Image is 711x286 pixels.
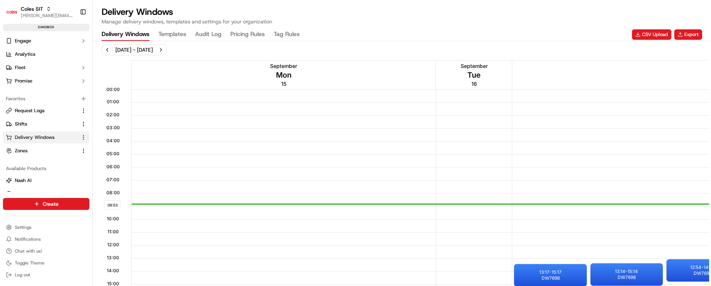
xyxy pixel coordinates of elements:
a: Product Catalog [6,191,86,197]
span: Zones [15,147,27,154]
span: Delivery Windows [15,134,55,141]
button: Settings [3,222,89,233]
button: Toggle Theme [3,258,89,268]
span: 15 [281,80,286,88]
button: Previous week [102,45,112,55]
div: 📗 [7,108,13,114]
button: Pricing Rules [230,28,265,41]
span: Create [43,200,59,208]
span: DW7698 [542,275,560,281]
span: Toggle Theme [15,260,45,266]
span: Notifications [15,236,41,242]
span: 07:00 [106,177,119,183]
button: Audit Log [195,28,221,41]
img: Nash [7,7,22,22]
a: Powered byPylon [52,126,90,131]
span: 08:00 [106,190,120,196]
button: Nash AI [3,175,89,186]
a: Shifts [6,121,78,127]
button: [PERSON_NAME][EMAIL_ADDRESS][PERSON_NAME][PERSON_NAME][DOMAIN_NAME] [21,13,74,19]
button: Log out [3,270,89,280]
button: Coles SITColes SIT[PERSON_NAME][EMAIL_ADDRESS][PERSON_NAME][PERSON_NAME][DOMAIN_NAME] [3,3,77,21]
span: Tue [467,70,481,80]
button: Export [674,29,702,40]
span: 02:00 [106,112,119,118]
span: 04:00 [106,138,120,144]
img: Coles SIT [6,6,18,18]
a: 💻API Documentation [60,105,122,118]
img: 1736555255976-a54dd68f-1ca7-489b-9aae-adbdc363a1c4 [7,71,21,84]
p: Manage delivery windows, templates and settings for your organization [102,18,272,25]
button: Delivery Windows [102,28,149,41]
button: Shifts [3,118,89,130]
span: 16 [471,80,477,88]
button: Engage [3,35,89,47]
button: Start new chat [126,73,135,82]
a: Request Logs [6,107,78,114]
span: Chat with us! [15,248,42,254]
span: API Documentation [70,108,119,115]
p: Welcome 👋 [7,30,135,42]
span: 06:00 [106,164,120,170]
button: Tag Rules [274,28,300,41]
h1: Delivery Windows [102,6,272,18]
span: Log out [15,272,30,278]
span: Request Logs [15,107,45,114]
span: DW7698 [618,274,636,280]
span: 10:00 [107,216,119,222]
span: 13:00 [107,255,119,261]
div: We're available if you need us! [25,78,94,84]
span: September [461,62,488,70]
a: Delivery Windows [6,134,78,141]
span: September [270,62,297,70]
span: Analytics [15,51,35,58]
span: Mon [276,70,292,80]
span: Product Catalog [15,191,50,197]
a: Nash AI [6,177,86,184]
button: Coles SIT [21,5,43,13]
span: 05:00 [106,151,119,157]
span: Nash AI [15,177,32,184]
button: Chat with us! [3,246,89,256]
button: Create [3,198,89,210]
span: Shifts [15,121,27,127]
span: Promise [15,78,32,84]
button: Delivery Windows [3,131,89,143]
a: 📗Knowledge Base [4,105,60,118]
a: Analytics [3,48,89,60]
span: Settings [15,224,32,230]
button: Templates [158,28,186,41]
span: 11:00 [108,229,119,235]
input: Got a question? Start typing here... [19,48,134,56]
span: Knowledge Base [15,108,57,115]
div: Start new chat [25,71,122,78]
div: Favorites [3,93,89,105]
button: Promise [3,75,89,87]
span: Engage [15,38,31,44]
div: 💻 [63,108,69,114]
button: Product Catalog [3,188,89,200]
span: 03:00 [106,125,120,131]
span: Fleet [15,64,26,71]
div: [DATE] - [DATE] [115,46,153,53]
button: Notifications [3,234,89,244]
button: Request Logs [3,105,89,117]
span: 12:00 [107,242,119,248]
div: sandbox [3,24,89,31]
a: Zones [6,147,78,154]
span: 14:00 [107,268,119,274]
button: Fleet [3,62,89,74]
button: Zones [3,145,89,157]
span: Pylon [74,126,90,131]
span: 00:00 [106,87,120,92]
button: CSV Upload [632,29,671,40]
div: Available Products [3,163,89,175]
button: Next week [156,45,166,55]
span: 08:53 [104,200,121,210]
span: 01:00 [107,99,119,105]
